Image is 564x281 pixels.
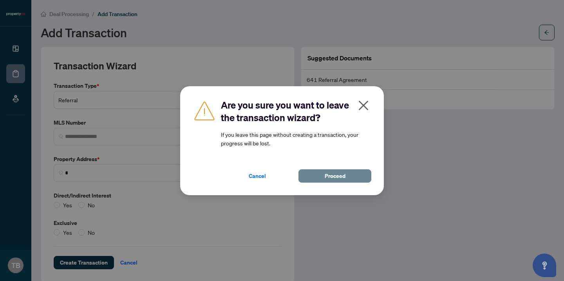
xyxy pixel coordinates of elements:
span: Proceed [325,170,345,182]
h2: Are you sure you want to leave the transaction wizard? [221,99,371,124]
span: close [357,99,370,112]
button: Proceed [298,169,371,183]
button: Cancel [221,169,294,183]
span: Cancel [249,170,266,182]
article: If you leave this page without creating a transaction, your progress will be lost. [221,130,371,147]
button: Open asap [533,254,556,277]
